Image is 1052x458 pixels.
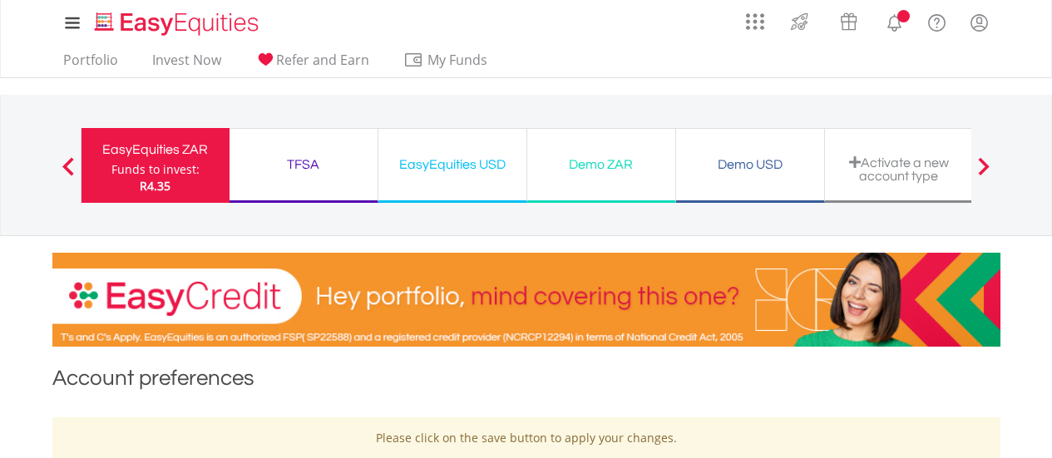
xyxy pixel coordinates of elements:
[388,153,516,176] div: EasyEquities USD
[786,8,813,35] img: thrive-v2.svg
[537,153,665,176] div: Demo ZAR
[958,4,1000,41] a: My Profile
[403,49,512,71] span: My Funds
[91,10,265,37] img: EasyEquities_Logo.png
[873,4,916,37] a: Notifications
[916,4,958,37] a: FAQ's and Support
[57,52,125,77] a: Portfolio
[735,4,775,31] a: AppsGrid
[52,253,1000,347] img: EasyCredit Promotion Banner
[91,138,220,161] div: EasyEquities ZAR
[686,153,814,176] div: Demo USD
[835,8,862,35] img: vouchers-v2.svg
[835,155,963,183] div: Activate a new account type
[52,363,1000,401] h1: Account preferences
[146,52,228,77] a: Invest Now
[746,12,764,31] img: grid-menu-icon.svg
[276,51,369,69] span: Refer and Earn
[240,153,368,176] div: TFSA
[140,178,170,194] span: R4.35
[824,4,873,35] a: Vouchers
[111,161,200,178] div: Funds to invest:
[249,52,376,77] a: Refer and Earn
[88,4,265,37] a: Home page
